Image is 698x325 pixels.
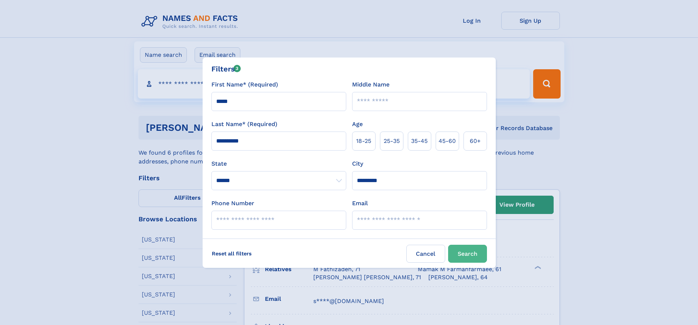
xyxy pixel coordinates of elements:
[352,80,389,89] label: Middle Name
[356,137,371,145] span: 18‑25
[470,137,481,145] span: 60+
[211,120,277,129] label: Last Name* (Required)
[411,137,428,145] span: 35‑45
[211,199,254,208] label: Phone Number
[384,137,400,145] span: 25‑35
[448,245,487,263] button: Search
[352,199,368,208] label: Email
[211,159,346,168] label: State
[406,245,445,263] label: Cancel
[211,80,278,89] label: First Name* (Required)
[211,63,241,74] div: Filters
[352,120,363,129] label: Age
[207,245,256,262] label: Reset all filters
[439,137,456,145] span: 45‑60
[352,159,363,168] label: City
